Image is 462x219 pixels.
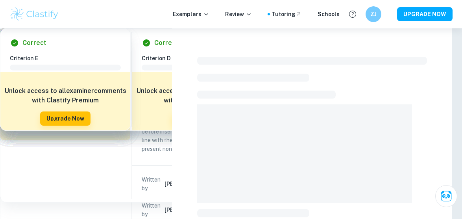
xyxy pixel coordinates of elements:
p: Review [225,10,252,19]
a: Tutoring [272,10,302,19]
p: Although the student explains the graphs before insertion, they include the figures in line with ... [142,119,253,153]
button: Help and Feedback [346,7,359,21]
h6: [PERSON_NAME] [164,180,210,188]
button: ZJ [366,6,381,22]
h6: Unlock access to all examiner comments with Clastify Premium [136,86,258,105]
h6: [PERSON_NAME] [164,206,210,214]
a: Schools [318,10,340,19]
h6: Criterion E [10,54,127,63]
h6: ZJ [369,10,378,19]
button: UPGRADE NOW [397,7,453,21]
p: Written by [142,175,163,193]
img: Clastify logo [9,6,59,22]
h6: Unlock access to all examiner comments with Clastify Premium [4,86,126,105]
h6: Correct [22,38,46,48]
p: Written by [142,201,163,219]
h6: Correct [154,38,178,48]
h6: Criterion D [142,54,259,63]
button: Upgrade Now [40,111,91,126]
p: Exemplars [173,10,209,19]
button: Ask Clai [435,185,457,207]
